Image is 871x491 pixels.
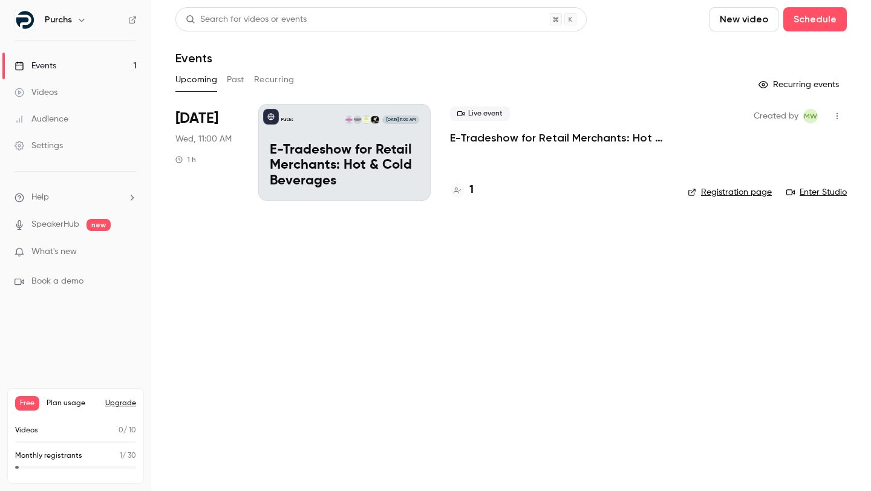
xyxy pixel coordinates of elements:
li: help-dropdown-opener [15,191,137,204]
p: / 30 [120,450,136,461]
span: Wed, 11:00 AM [175,133,232,145]
h1: Events [175,51,212,65]
div: Settings [15,140,63,152]
span: Marcia Woods [803,109,818,123]
span: Free [15,396,39,411]
a: Registration page [688,186,772,198]
span: 0 [119,427,123,434]
span: Live event [450,106,510,121]
span: Help [31,191,49,204]
p: / 10 [119,425,136,436]
div: Aug 13 Wed, 11:00 AM (America/Toronto) [175,104,239,201]
a: 1 [450,182,474,198]
div: Search for videos or events [186,13,307,26]
p: Purchs [281,117,293,123]
p: Videos [15,425,38,436]
button: Upgrade [105,398,136,408]
h6: Purchs [45,14,72,26]
img: Karen Hales [353,115,362,124]
a: SpeakerHub [31,218,79,231]
span: What's new [31,245,77,258]
div: 1 h [175,155,196,164]
span: 1 [120,452,122,460]
button: Schedule [783,7,847,31]
a: E-Tradeshow for Retail Merchants: Hot & Cold BeveragesPurchsTrevor JordanTrevor JordanKaren Hales... [258,104,431,201]
span: new [86,219,111,231]
button: Upcoming [175,70,217,89]
span: MW [804,109,817,123]
div: Events [15,60,56,72]
div: Audience [15,113,68,125]
p: Monthly registrants [15,450,82,461]
span: Book a demo [31,275,83,288]
button: Recurring events [753,75,847,94]
a: Enter Studio [786,186,847,198]
img: Trevor Jordan [371,115,379,124]
span: [DATE] 11:00 AM [382,115,419,124]
span: Plan usage [47,398,98,408]
p: E-Tradeshow for Retail Merchants: Hot & Cold Beverages [270,143,419,189]
button: New video [710,7,778,31]
span: [DATE] [175,109,218,128]
button: Past [227,70,244,89]
h4: 1 [469,182,474,198]
img: Zachary Fritze [345,115,353,124]
button: Recurring [254,70,295,89]
div: Videos [15,86,57,99]
a: E-Tradeshow for Retail Merchants: Hot & Cold Beverages [450,131,668,145]
img: Purchs [15,10,34,30]
span: Created by [754,109,798,123]
img: Trevor Jordan [362,115,370,124]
